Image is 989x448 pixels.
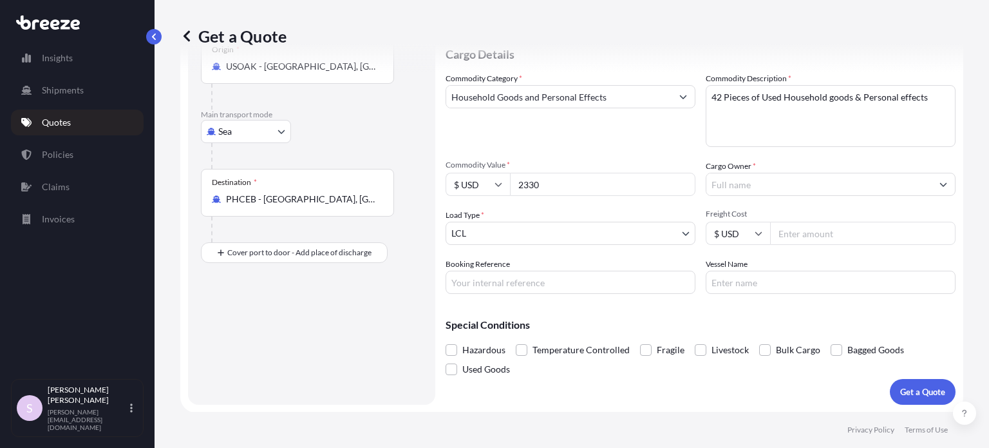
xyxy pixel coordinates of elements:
[201,120,291,143] button: Select transport
[905,425,948,435] a: Terms of Use
[42,116,71,129] p: Quotes
[227,246,372,259] span: Cover port to door - Add place of discharge
[446,271,695,294] input: Your internal reference
[776,340,820,360] span: Bulk Cargo
[48,385,127,405] p: [PERSON_NAME] [PERSON_NAME]
[11,45,144,71] a: Insights
[201,110,422,120] p: Main transport mode
[462,340,505,360] span: Hazardous
[706,271,956,294] input: Enter name
[11,110,144,135] a: Quotes
[451,227,466,240] span: LCL
[532,340,630,360] span: Temperature Controlled
[11,142,144,168] a: Policies
[711,340,749,360] span: Livestock
[510,173,695,196] input: Type amount
[706,160,756,173] label: Cargo Owner
[706,72,791,85] label: Commodity Description
[26,402,33,414] span: S
[900,385,945,398] p: Get a Quote
[226,193,378,206] input: Destination
[446,160,695,170] span: Commodity Value
[847,340,904,360] span: Bagged Goods
[706,173,932,196] input: Full name
[446,320,956,330] p: Special Conditions
[42,84,84,97] p: Shipments
[42,52,73,64] p: Insights
[890,379,956,405] button: Get a Quote
[11,174,144,200] a: Claims
[42,213,75,226] p: Invoices
[446,222,695,245] button: LCL
[657,340,684,360] span: Fragile
[42,148,73,161] p: Policies
[847,425,894,435] a: Privacy Policy
[180,26,287,46] p: Get a Quote
[48,408,127,431] p: [PERSON_NAME][EMAIL_ADDRESS][DOMAIN_NAME]
[446,72,522,85] label: Commodity Category
[218,125,232,138] span: Sea
[446,258,510,271] label: Booking Reference
[770,222,956,245] input: Enter amount
[11,206,144,232] a: Invoices
[201,242,388,263] button: Cover port to door - Add place of discharge
[212,177,257,188] div: Destination
[11,77,144,103] a: Shipments
[462,360,510,379] span: Used Goods
[932,173,955,196] button: Show suggestions
[42,180,70,193] p: Claims
[706,258,748,271] label: Vessel Name
[446,209,484,222] span: Load Type
[672,85,695,108] button: Show suggestions
[446,85,672,108] input: Select a commodity type
[706,209,956,219] span: Freight Cost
